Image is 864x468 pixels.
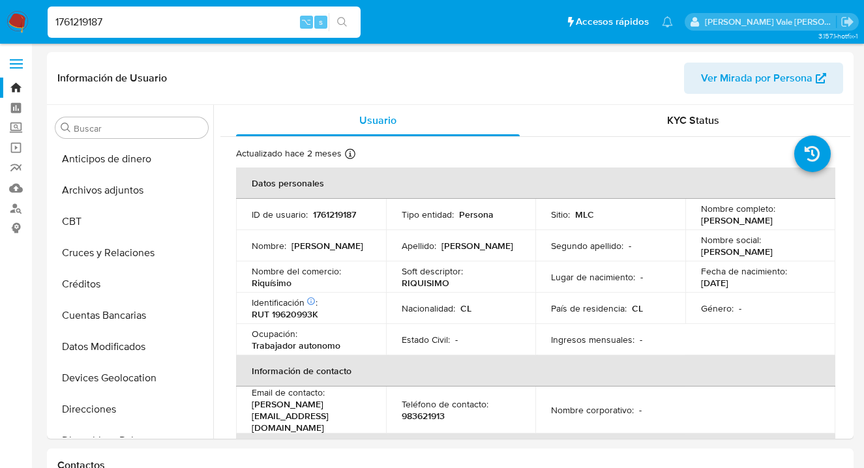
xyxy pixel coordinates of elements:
p: [PERSON_NAME] [701,214,773,226]
p: Nombre social : [701,234,761,246]
a: Notificaciones [662,16,673,27]
p: Lugar de nacimiento : [551,271,635,283]
span: Usuario [359,113,396,128]
th: Datos personales [236,168,835,199]
p: [DATE] [701,277,728,289]
p: Email de contacto : [252,387,325,398]
button: Cruces y Relaciones [50,237,213,269]
p: 1761219187 [313,209,356,220]
button: CBT [50,206,213,237]
button: Archivos adjuntos [50,175,213,206]
p: CL [460,302,471,314]
p: Ocupación : [252,328,297,340]
p: [PERSON_NAME] [441,240,513,252]
p: País de residencia : [551,302,627,314]
p: Ingresos mensuales : [551,334,634,345]
p: Género : [701,302,734,314]
p: - [639,404,642,416]
input: Buscar usuario o caso... [48,14,361,31]
span: KYC Status [667,113,719,128]
p: [PERSON_NAME][EMAIL_ADDRESS][DOMAIN_NAME] [252,398,365,433]
p: 983621913 [402,410,445,422]
p: Tipo entidad : [402,209,454,220]
button: Direcciones [50,394,213,425]
p: CL [632,302,643,314]
p: Soft descriptor : [402,265,463,277]
button: search-icon [329,13,355,31]
th: Verificación y cumplimiento [236,433,835,465]
span: s [319,16,323,28]
button: Anticipos de dinero [50,143,213,175]
p: - [455,334,458,345]
p: RIQUISIMO [402,277,449,289]
p: [PERSON_NAME] [291,240,363,252]
p: Sitio : [551,209,570,220]
span: ⌥ [301,16,311,28]
p: Identificación : [252,297,318,308]
h1: Información de Usuario [57,72,167,85]
p: Teléfono de contacto : [402,398,488,410]
p: Estado Civil : [402,334,450,345]
p: MLC [575,209,594,220]
p: Fecha de nacimiento : [701,265,787,277]
button: Buscar [61,123,71,133]
p: Actualizado hace 2 meses [236,147,342,160]
p: Nombre corporativo : [551,404,634,416]
button: Datos Modificados [50,331,213,362]
a: Salir [841,15,854,29]
p: - [640,334,642,345]
p: Riquísimo [252,277,291,289]
p: - [739,302,741,314]
p: Segundo apellido : [551,240,623,252]
span: Accesos rápidos [576,15,649,29]
button: Créditos [50,269,213,300]
p: RUT 19620993K [252,308,318,320]
p: Nacionalidad : [402,302,455,314]
button: Cuentas Bancarias [50,300,213,331]
p: Apellido : [402,240,436,252]
p: Nombre del comercio : [252,265,341,277]
input: Buscar [74,123,203,134]
th: Información de contacto [236,355,835,387]
span: Ver Mirada por Persona [701,63,812,94]
p: - [640,271,643,283]
p: rene.vale@mercadolibre.com [705,16,837,28]
p: Nombre : [252,240,286,252]
p: Trabajador autonomo [252,340,340,351]
button: Dispositivos Point [50,425,213,456]
p: [PERSON_NAME] [701,246,773,257]
p: Nombre completo : [701,203,775,214]
button: Devices Geolocation [50,362,213,394]
button: Ver Mirada por Persona [684,63,843,94]
p: Persona [459,209,494,220]
p: - [629,240,631,252]
p: ID de usuario : [252,209,308,220]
